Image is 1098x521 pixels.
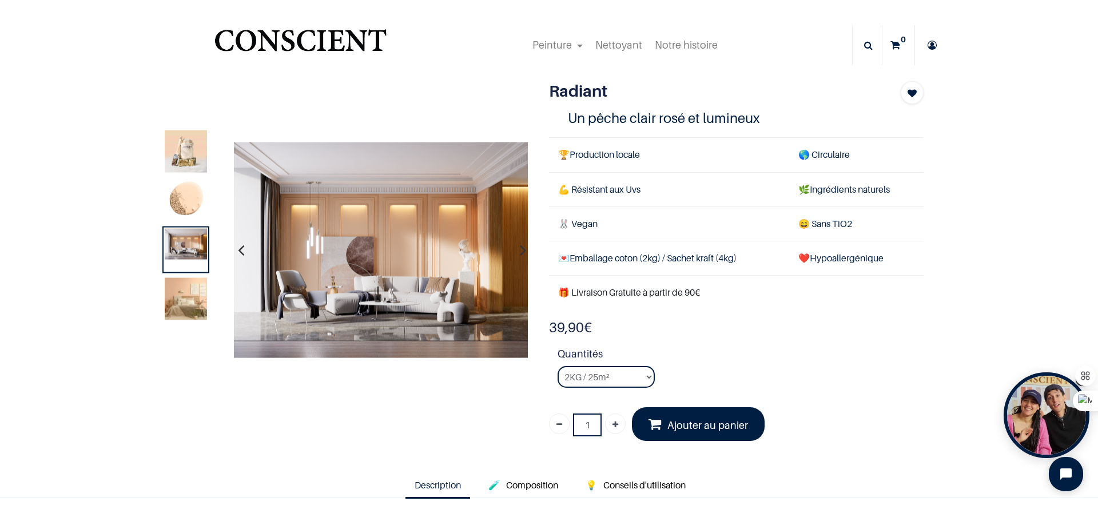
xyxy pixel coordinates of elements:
[532,39,572,51] span: Peinture
[1004,372,1089,458] div: Tolstoy bubble widget
[789,172,924,206] td: Ingrédients naturels
[488,479,500,491] span: 🧪
[558,184,640,195] span: 💪 Résistant aux Uvs
[415,479,461,491] span: Description
[882,25,914,65] a: 0
[558,149,570,160] span: 🏆
[798,218,817,229] span: 😄 S
[908,86,917,100] span: Add to wishlist
[212,23,389,68] a: Logo of CONSCIENT
[655,39,718,51] span: Notre histoire
[526,25,589,65] a: Peinture
[165,228,207,259] img: Product image
[558,218,598,229] span: 🐰 Vegan
[1004,372,1089,458] div: Open Tolstoy
[549,413,570,434] a: Supprimer
[549,138,789,172] td: Production locale
[605,413,626,434] a: Ajouter
[586,479,597,491] span: 💡
[632,407,765,441] a: Ajouter au panier
[165,179,207,221] img: Product image
[506,479,558,491] span: Composition
[549,319,592,336] b: €
[1004,372,1089,458] div: Open Tolstoy widget
[549,81,868,101] h1: Radiant
[165,277,207,320] img: Product image
[549,241,789,275] td: Emballage coton (2kg) / Sachet kraft (4kg)
[233,142,528,358] img: Product image
[603,479,686,491] span: Conseils d'utilisation
[789,241,924,275] td: ❤️Hypoallergénique
[558,252,570,264] span: 💌
[1039,447,1093,501] iframe: Tidio Chat
[667,419,748,431] font: Ajouter au panier
[789,206,924,241] td: ans TiO2
[898,34,909,45] sup: 0
[901,81,924,104] button: Add to wishlist
[798,184,810,195] span: 🌿
[558,346,924,366] strong: Quantités
[595,39,642,51] span: Nettoyant
[568,109,905,127] h4: Un pêche clair rosé et lumineux
[165,130,207,172] img: Product image
[558,287,700,298] font: 🎁 Livraison Gratuite à partir de 90€
[212,23,389,68] img: CONSCIENT
[549,319,584,336] span: 39,90
[798,149,850,160] span: 🌎 Circulaire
